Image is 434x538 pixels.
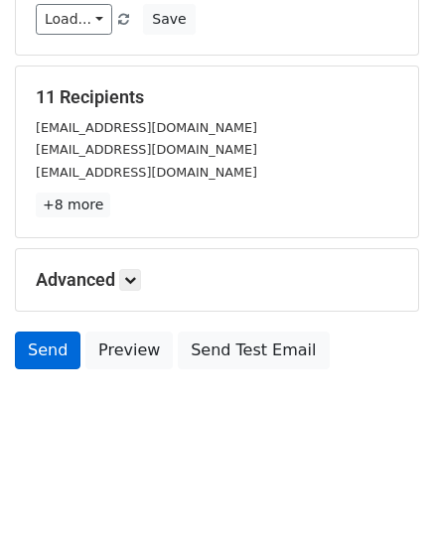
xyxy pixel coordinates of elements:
iframe: Chat Widget [335,443,434,538]
small: [EMAIL_ADDRESS][DOMAIN_NAME] [36,165,257,180]
a: Send Test Email [178,332,329,369]
a: Send [15,332,80,369]
h5: Advanced [36,269,398,291]
a: +8 more [36,193,110,217]
a: Preview [85,332,173,369]
small: [EMAIL_ADDRESS][DOMAIN_NAME] [36,120,257,135]
a: Load... [36,4,112,35]
small: [EMAIL_ADDRESS][DOMAIN_NAME] [36,142,257,157]
div: Widget de chat [335,443,434,538]
button: Save [143,4,195,35]
h5: 11 Recipients [36,86,398,108]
